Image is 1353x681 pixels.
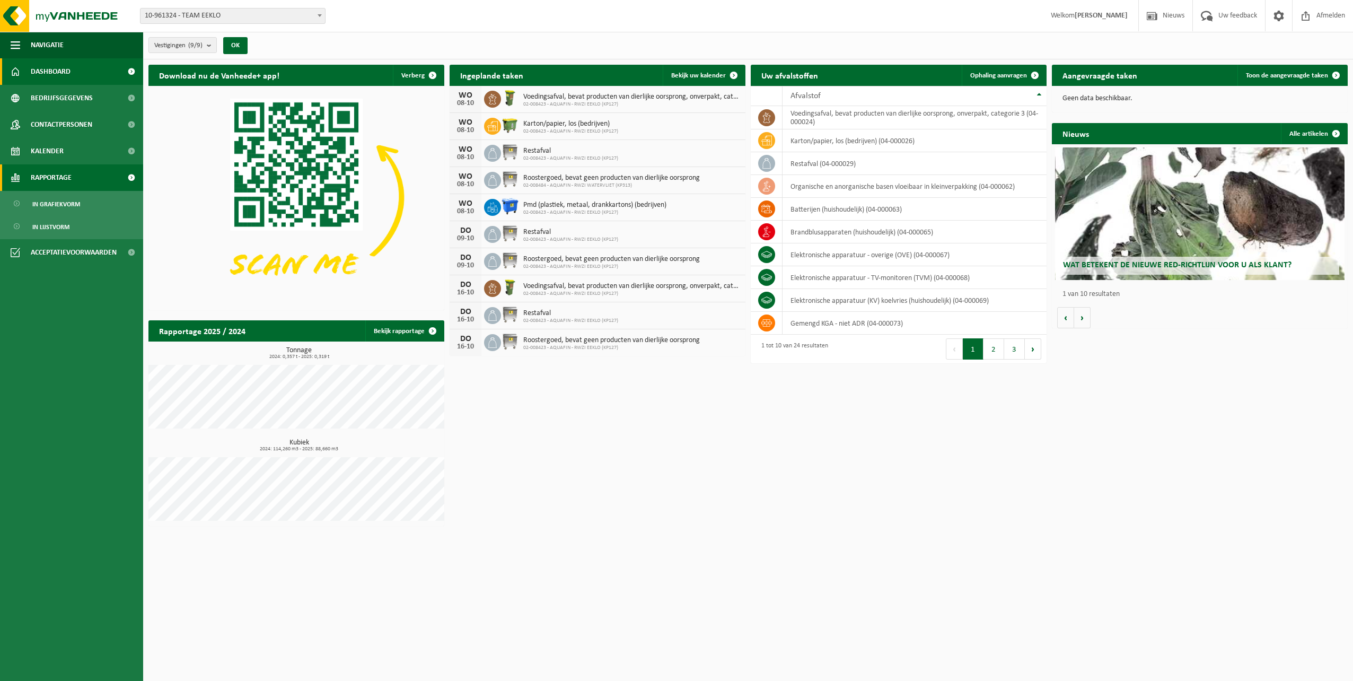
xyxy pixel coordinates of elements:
[501,197,519,215] img: WB-1100-HPE-BE-01
[523,264,700,270] span: 02-008423 - AQUAFIN - RWZI EEKLO (KP127)
[523,155,618,162] span: 02-008423 - AQUAFIN - RWZI EEKLO (KP127)
[1062,291,1342,298] p: 1 van 10 resultaten
[455,100,476,107] div: 08-10
[140,8,326,24] span: 10-961324 - TEAM EEKLO
[154,447,444,452] span: 2024: 114,260 m3 - 2025: 88,660 m3
[783,175,1047,198] td: organische en anorganische basen vloeibaar in kleinverpakking (04-000062)
[148,86,444,308] img: Download de VHEPlus App
[523,228,618,237] span: Restafval
[455,127,476,134] div: 08-10
[501,143,519,161] img: WB-1100-GAL-GY-02
[783,312,1047,335] td: gemengd KGA - niet ADR (04-000073)
[31,239,117,266] span: Acceptatievoorwaarden
[455,145,476,154] div: WO
[962,65,1045,86] a: Ophaling aanvragen
[671,72,726,79] span: Bekijk uw kalender
[1074,307,1091,328] button: Volgende
[31,111,92,138] span: Contactpersonen
[31,58,71,85] span: Dashboard
[223,37,248,54] button: OK
[783,198,1047,221] td: batterijen (huishoudelijk) (04-000063)
[1075,12,1128,20] strong: [PERSON_NAME]
[455,289,476,296] div: 16-10
[455,226,476,235] div: DO
[31,85,93,111] span: Bedrijfsgegevens
[523,120,618,128] span: Karton/papier, los (bedrijven)
[1004,338,1025,360] button: 3
[523,101,740,108] span: 02-008423 - AQUAFIN - RWZI EEKLO (KP127)
[523,291,740,297] span: 02-008423 - AQUAFIN - RWZI EEKLO (KP127)
[154,354,444,360] span: 2024: 0,357 t - 2025: 0,319 t
[148,37,217,53] button: Vestigingen(9/9)
[148,65,290,85] h2: Download nu de Vanheede+ app!
[1062,95,1337,102] p: Geen data beschikbaar.
[455,91,476,100] div: WO
[501,170,519,188] img: WB-1100-GAL-GY-01
[983,338,1004,360] button: 2
[501,224,519,242] img: WB-1100-GAL-GY-02
[1052,123,1100,144] h2: Nieuws
[783,243,1047,266] td: elektronische apparatuur - overige (OVE) (04-000067)
[365,320,443,342] a: Bekijk rapportage
[523,201,666,209] span: Pmd (plastiek, metaal, drankkartons) (bedrijven)
[188,42,203,49] count: (9/9)
[783,221,1047,243] td: brandblusapparaten (huishoudelijk) (04-000065)
[1237,65,1347,86] a: Toon de aangevraagde taken
[154,38,203,54] span: Vestigingen
[140,8,325,23] span: 10-961324 - TEAM EEKLO
[523,336,700,345] span: Roostergoed, bevat geen producten van dierlijke oorsprong
[790,92,821,100] span: Afvalstof
[455,254,476,262] div: DO
[32,217,69,237] span: In lijstvorm
[1057,307,1074,328] button: Vorige
[455,335,476,343] div: DO
[455,172,476,181] div: WO
[455,154,476,161] div: 08-10
[523,93,740,101] span: Voedingsafval, bevat producten van dierlijke oorsprong, onverpakt, categorie 3
[783,129,1047,152] td: karton/papier, los (bedrijven) (04-000026)
[523,128,618,135] span: 02-008423 - AQUAFIN - RWZI EEKLO (KP127)
[523,174,700,182] span: Roostergoed, bevat geen producten van dierlijke oorsprong
[783,266,1047,289] td: elektronische apparatuur - TV-monitoren (TVM) (04-000068)
[501,278,519,296] img: WB-0060-HPE-GN-50
[1052,65,1148,85] h2: Aangevraagde taken
[31,164,72,191] span: Rapportage
[501,251,519,269] img: WB-1100-GAL-GY-01
[450,65,534,85] h2: Ingeplande taken
[523,345,700,351] span: 02-008423 - AQUAFIN - RWZI EEKLO (KP127)
[946,338,963,360] button: Previous
[32,194,80,214] span: In grafiekvorm
[455,199,476,208] div: WO
[455,316,476,324] div: 16-10
[455,181,476,188] div: 08-10
[751,65,829,85] h2: Uw afvalstoffen
[523,209,666,216] span: 02-008423 - AQUAFIN - RWZI EEKLO (KP127)
[523,182,700,189] span: 02-008484 - AQUAFIN - RWZI WATERVLIET (KP313)
[3,194,140,214] a: In grafiekvorm
[455,235,476,242] div: 09-10
[401,72,425,79] span: Verberg
[455,262,476,269] div: 09-10
[523,147,618,155] span: Restafval
[393,65,443,86] button: Verberg
[455,343,476,351] div: 16-10
[501,89,519,107] img: WB-0060-HPE-GN-50
[1063,261,1291,269] span: Wat betekent de nieuwe RED-richtlijn voor u als klant?
[963,338,983,360] button: 1
[154,439,444,452] h3: Kubiek
[455,118,476,127] div: WO
[3,216,140,237] a: In lijstvorm
[455,308,476,316] div: DO
[148,320,256,341] h2: Rapportage 2025 / 2024
[31,32,64,58] span: Navigatie
[523,237,618,243] span: 02-008423 - AQUAFIN - RWZI EEKLO (KP127)
[523,255,700,264] span: Roostergoed, bevat geen producten van dierlijke oorsprong
[783,106,1047,129] td: voedingsafval, bevat producten van dierlijke oorsprong, onverpakt, categorie 3 (04-000024)
[783,289,1047,312] td: elektronische apparatuur (KV) koelvries (huishoudelijk) (04-000069)
[756,337,828,361] div: 1 tot 10 van 24 resultaten
[154,347,444,360] h3: Tonnage
[1025,338,1041,360] button: Next
[455,281,476,289] div: DO
[523,318,618,324] span: 02-008423 - AQUAFIN - RWZI EEKLO (KP127)
[501,305,519,324] img: WB-1100-GAL-GY-02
